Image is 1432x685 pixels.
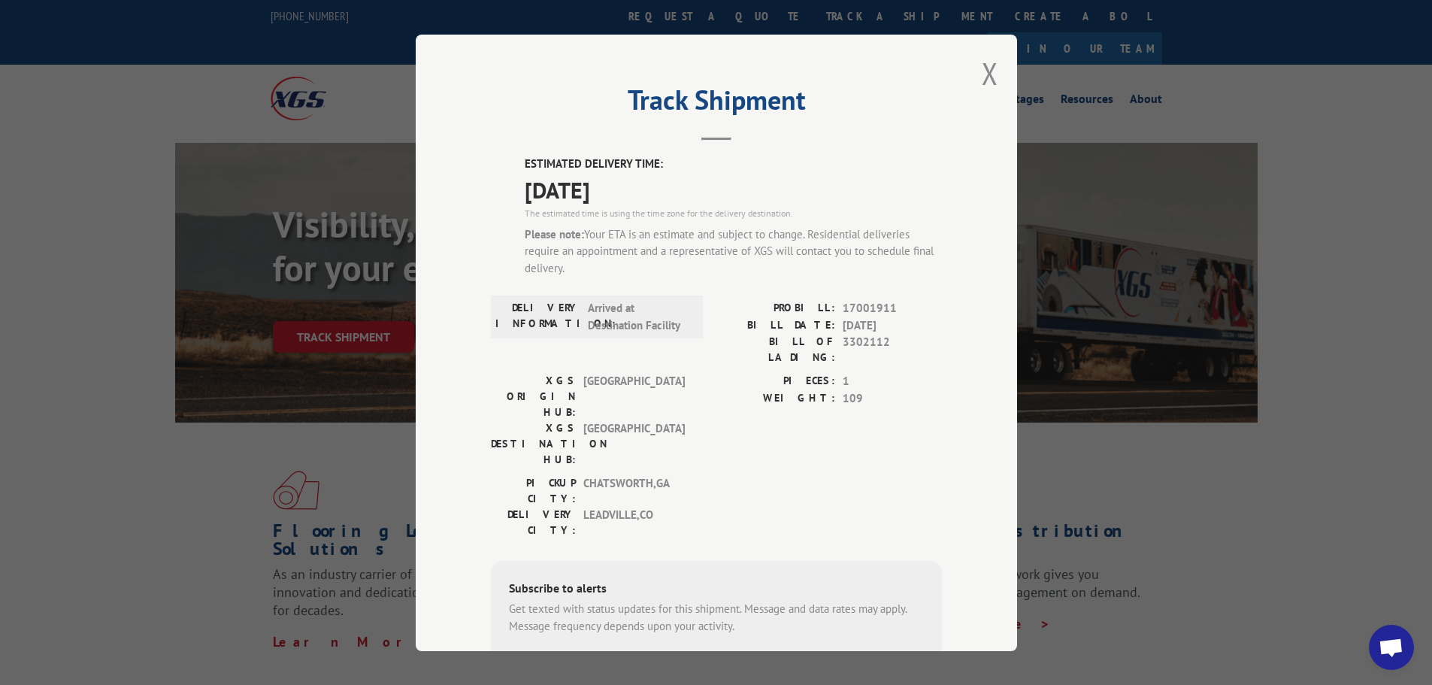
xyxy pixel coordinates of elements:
div: Get texted with status updates for this shipment. Message and data rates may apply. Message frequ... [509,601,924,635]
label: DELIVERY INFORMATION: [495,300,580,334]
button: Close modal [982,53,998,93]
span: 1 [843,373,942,390]
label: BILL OF LADING: [716,334,835,365]
label: BILL DATE: [716,317,835,334]
label: PROBILL: [716,300,835,317]
label: ESTIMATED DELIVERY TIME: [525,156,942,173]
span: CHATSWORTH , GA [583,475,685,507]
span: 17001911 [843,300,942,317]
span: LEADVILLE , CO [583,507,685,538]
h2: Track Shipment [491,89,942,118]
label: PIECES: [716,373,835,390]
label: PICKUP CITY: [491,475,576,507]
label: XGS DESTINATION HUB: [491,420,576,468]
span: [GEOGRAPHIC_DATA] [583,420,685,468]
span: [DATE] [843,317,942,334]
div: Open chat [1369,625,1414,670]
span: Arrived at Destination Facility [588,300,689,334]
label: WEIGHT: [716,389,835,407]
span: 3302112 [843,334,942,365]
div: The estimated time is using the time zone for the delivery destination. [525,206,942,220]
strong: Please note: [525,226,584,241]
div: Subscribe to alerts [509,579,924,601]
div: Your ETA is an estimate and subject to change. Residential deliveries require an appointment and ... [525,226,942,277]
span: [GEOGRAPHIC_DATA] [583,373,685,420]
span: 109 [843,389,942,407]
label: DELIVERY CITY: [491,507,576,538]
span: [DATE] [525,172,942,206]
label: XGS ORIGIN HUB: [491,373,576,420]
